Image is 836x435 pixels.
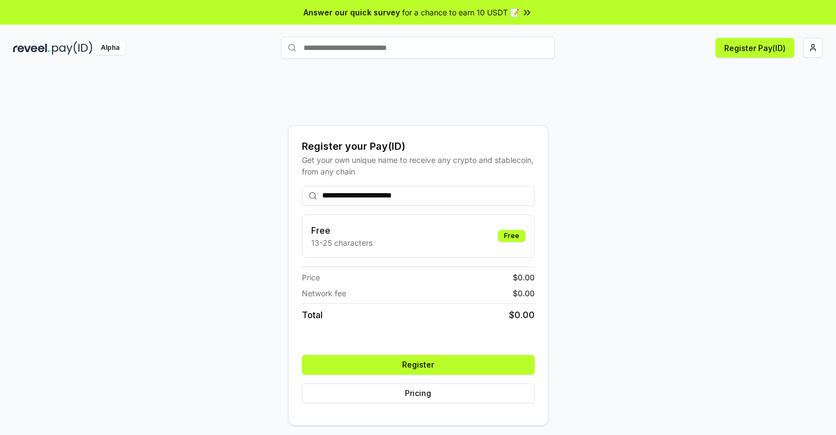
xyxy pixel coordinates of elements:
[52,41,93,55] img: pay_id
[302,139,535,154] div: Register your Pay(ID)
[304,7,400,18] span: Answer our quick survey
[302,383,535,403] button: Pricing
[513,272,535,283] span: $ 0.00
[95,41,125,55] div: Alpha
[302,355,535,375] button: Register
[513,287,535,299] span: $ 0.00
[311,237,373,248] p: 13-25 characters
[311,224,373,237] h3: Free
[498,230,525,242] div: Free
[509,308,535,321] span: $ 0.00
[302,272,320,283] span: Price
[402,7,519,18] span: for a chance to earn 10 USDT 📝
[302,287,346,299] span: Network fee
[13,41,50,55] img: reveel_dark
[302,154,535,177] div: Get your own unique name to receive any crypto and stablecoin, from any chain
[302,308,323,321] span: Total
[715,38,794,58] button: Register Pay(ID)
